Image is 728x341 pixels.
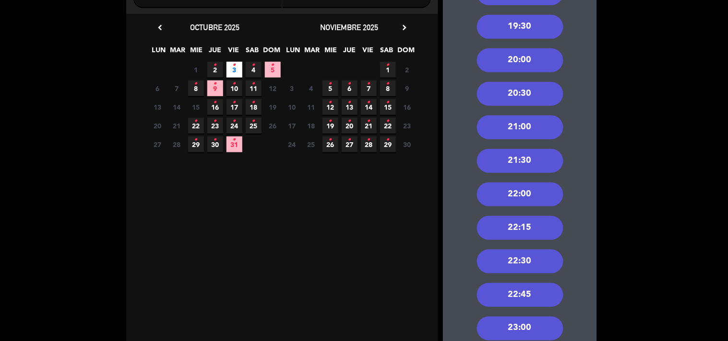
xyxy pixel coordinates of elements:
span: 4 [246,62,262,78]
span: 21 [169,118,185,134]
i: • [252,95,255,110]
span: 24 [284,136,300,152]
span: 9 [207,80,223,96]
span: 8 [380,80,396,96]
span: JUE [342,45,358,60]
span: 21 [361,118,377,134]
i: • [386,57,390,73]
span: VIE [360,45,376,60]
span: 11 [303,99,319,115]
span: 19 [265,99,281,115]
span: 6 [150,80,166,96]
span: 12 [265,80,281,96]
span: 13 [150,99,166,115]
i: • [214,57,217,73]
i: • [214,95,217,110]
div: 22:00 [477,182,563,206]
i: • [194,132,198,148]
i: • [367,114,370,129]
i: • [367,95,370,110]
div: 22:15 [477,216,563,240]
span: VIE [226,45,242,60]
i: • [329,114,332,129]
i: • [386,76,390,91]
span: 16 [399,99,415,115]
span: 30 [207,136,223,152]
span: SAB [379,45,395,60]
span: 2 [399,62,415,78]
span: 25 [303,136,319,152]
div: 20:00 [477,48,563,72]
span: MAR [304,45,320,60]
span: 14 [361,99,377,115]
i: • [214,114,217,129]
i: chevron_left [155,23,165,33]
span: SAB [245,45,261,60]
span: LUN [151,45,167,60]
span: 17 [284,118,300,134]
i: chevron_right [399,23,409,33]
span: DOM [398,45,414,60]
span: 12 [322,99,338,115]
i: • [194,76,198,91]
span: 7 [361,80,377,96]
span: 1 [380,62,396,78]
i: • [194,114,198,129]
span: 14 [169,99,185,115]
span: 20 [342,118,358,134]
i: • [252,114,255,129]
span: 29 [188,136,204,152]
span: 5 [265,62,281,78]
i: • [233,76,236,91]
i: • [386,95,390,110]
div: 19:30 [477,15,563,39]
i: • [214,76,217,91]
span: 15 [380,99,396,115]
i: • [252,76,255,91]
span: 29 [380,136,396,152]
span: 6 [342,80,358,96]
span: 24 [227,118,242,134]
i: • [233,57,236,73]
span: 20 [150,118,166,134]
span: 30 [399,136,415,152]
div: 21:00 [477,115,563,139]
span: 5 [322,80,338,96]
span: 19 [322,118,338,134]
span: 22 [380,118,396,134]
span: 3 [227,62,242,78]
span: 27 [342,136,358,152]
i: • [386,132,390,148]
i: • [329,95,332,110]
span: noviembre 2025 [321,23,379,32]
div: 22:30 [477,250,563,273]
span: 7 [169,80,185,96]
span: 11 [246,80,262,96]
span: 28 [169,136,185,152]
i: • [233,132,236,148]
i: • [348,132,351,148]
i: • [367,76,370,91]
span: 4 [303,80,319,96]
span: 25 [246,118,262,134]
span: 28 [361,136,377,152]
i: • [271,57,274,73]
span: 26 [322,136,338,152]
span: 18 [246,99,262,115]
i: • [386,114,390,129]
span: 9 [399,80,415,96]
span: 26 [265,118,281,134]
span: 2 [207,62,223,78]
span: 15 [188,99,204,115]
span: 16 [207,99,223,115]
span: octubre 2025 [191,23,240,32]
span: LUN [286,45,301,60]
span: MIE [323,45,339,60]
span: 10 [227,80,242,96]
span: 1 [188,62,204,78]
i: • [214,132,217,148]
i: • [329,76,332,91]
span: 22 [188,118,204,134]
i: • [348,95,351,110]
i: • [348,76,351,91]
